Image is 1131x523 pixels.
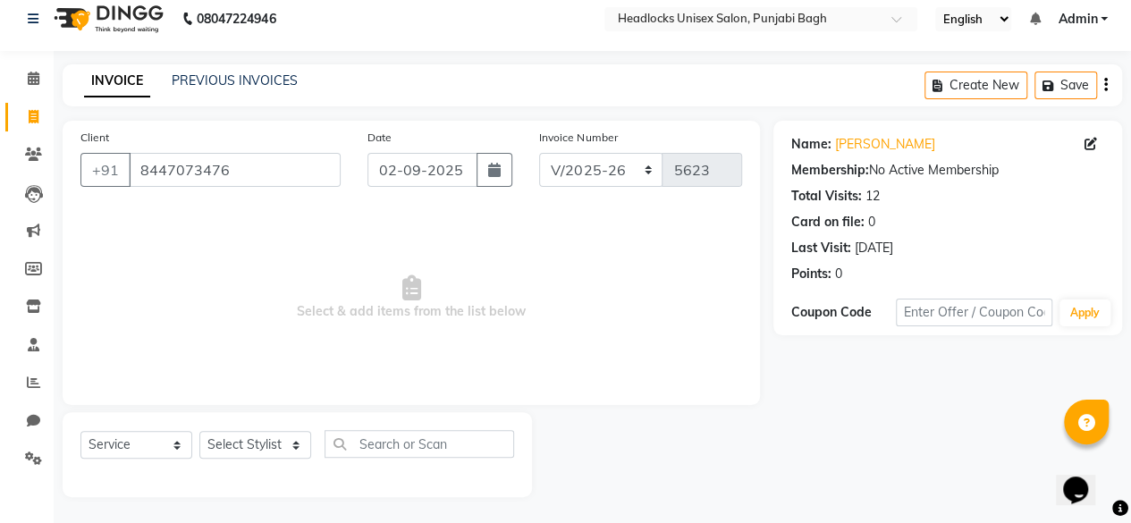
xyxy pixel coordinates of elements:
[1058,10,1097,29] span: Admin
[129,153,341,187] input: Search by Name/Mobile/Email/Code
[80,208,742,387] span: Select & add items from the list below
[791,213,865,232] div: Card on file:
[80,130,109,146] label: Client
[1056,451,1113,505] iframe: chat widget
[791,239,851,257] div: Last Visit:
[791,135,831,154] div: Name:
[835,265,842,283] div: 0
[172,72,298,89] a: PREVIOUS INVOICES
[835,135,935,154] a: [PERSON_NAME]
[791,303,896,322] div: Coupon Code
[868,213,875,232] div: 0
[791,187,862,206] div: Total Visits:
[791,265,831,283] div: Points:
[539,130,617,146] label: Invoice Number
[896,299,1052,326] input: Enter Offer / Coupon Code
[791,161,869,180] div: Membership:
[865,187,880,206] div: 12
[367,130,392,146] label: Date
[924,72,1027,99] button: Create New
[855,239,893,257] div: [DATE]
[84,65,150,97] a: INVOICE
[1034,72,1097,99] button: Save
[791,161,1104,180] div: No Active Membership
[325,430,514,458] input: Search or Scan
[1059,299,1110,326] button: Apply
[80,153,131,187] button: +91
